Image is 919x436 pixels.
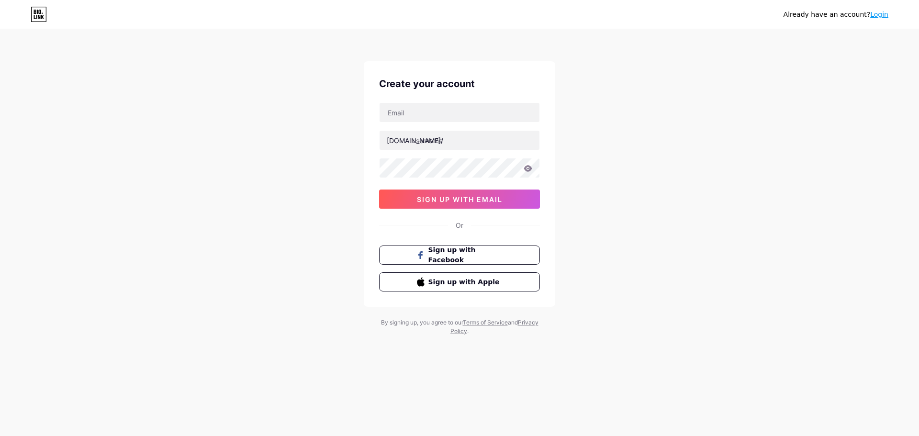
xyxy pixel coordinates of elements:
div: Already have an account? [784,10,888,20]
input: username [380,131,539,150]
a: Login [870,11,888,18]
a: Terms of Service [463,319,508,326]
span: Sign up with Facebook [428,245,503,265]
span: sign up with email [417,195,503,203]
div: By signing up, you agree to our and . [378,318,541,335]
input: Email [380,103,539,122]
button: sign up with email [379,190,540,209]
div: [DOMAIN_NAME]/ [387,135,443,145]
button: Sign up with Apple [379,272,540,291]
div: Create your account [379,77,540,91]
button: Sign up with Facebook [379,246,540,265]
span: Sign up with Apple [428,277,503,287]
div: Or [456,220,463,230]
